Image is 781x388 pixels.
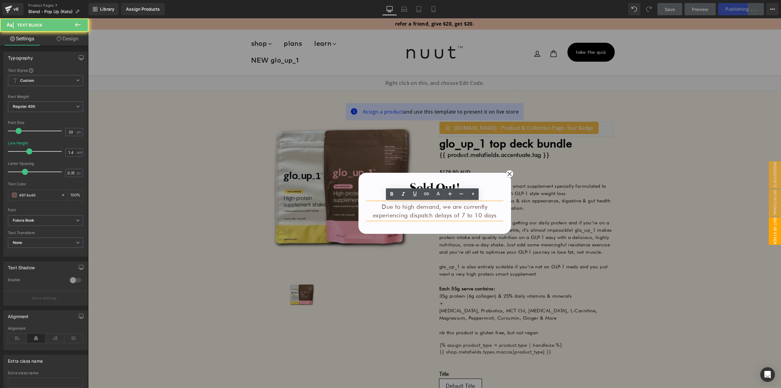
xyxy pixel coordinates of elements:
span: nutritional [681,171,693,198]
span: Library [100,6,114,12]
button: Redo [643,3,655,15]
div: Extra class name [8,355,43,364]
a: Laptop [397,3,412,15]
b: None [13,240,22,245]
button: More settings [4,291,87,305]
span: px [77,130,82,134]
span: out of stock [681,199,693,227]
button: Undo [628,3,640,15]
div: Font [8,208,83,212]
div: Alignment [8,310,29,319]
div: Text Transform [8,231,83,235]
p: More settings [32,296,57,301]
a: New Library [88,3,119,15]
div: v6 [12,5,20,13]
p: Due to high demand, we are currently experiencing dispatch delays of 7 to 10 days [278,184,415,201]
div: Line Height [8,141,28,145]
a: v6 [2,3,23,15]
a: Mobile [426,3,441,15]
div: Typography [8,52,33,60]
span: px [77,171,82,175]
a: Product Pages [28,3,88,8]
div: Font Weight [8,95,83,99]
div: Letter Spacing [8,161,83,166]
div: Text Color [8,182,83,186]
a: Design [45,32,90,45]
div: Text Shadow [8,262,35,270]
span: Save [665,6,675,13]
button: More [766,3,779,15]
div: Font Size [8,121,83,125]
input: Color [19,192,58,198]
h1: Sold Out! [278,162,415,178]
div: Alignment [8,326,83,331]
span: Text Block [17,23,42,27]
div: Open Intercom Messenger [760,367,775,382]
span: ingredients [681,143,693,170]
a: Preview [685,3,716,15]
span: Preview [692,6,708,13]
b: Regular 400 [13,104,35,109]
div: % [68,190,83,201]
div: Extra class name [8,371,83,375]
i: Futura Book [13,218,34,223]
span: em [77,150,82,154]
b: Custom [20,78,34,83]
span: Blend - Pop Up (Keto) [28,9,73,14]
div: Enable [8,277,64,284]
a: Tablet [412,3,426,15]
div: Text Styles [8,68,83,73]
div: Assign Products [126,7,160,12]
a: Desktop [382,3,397,15]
